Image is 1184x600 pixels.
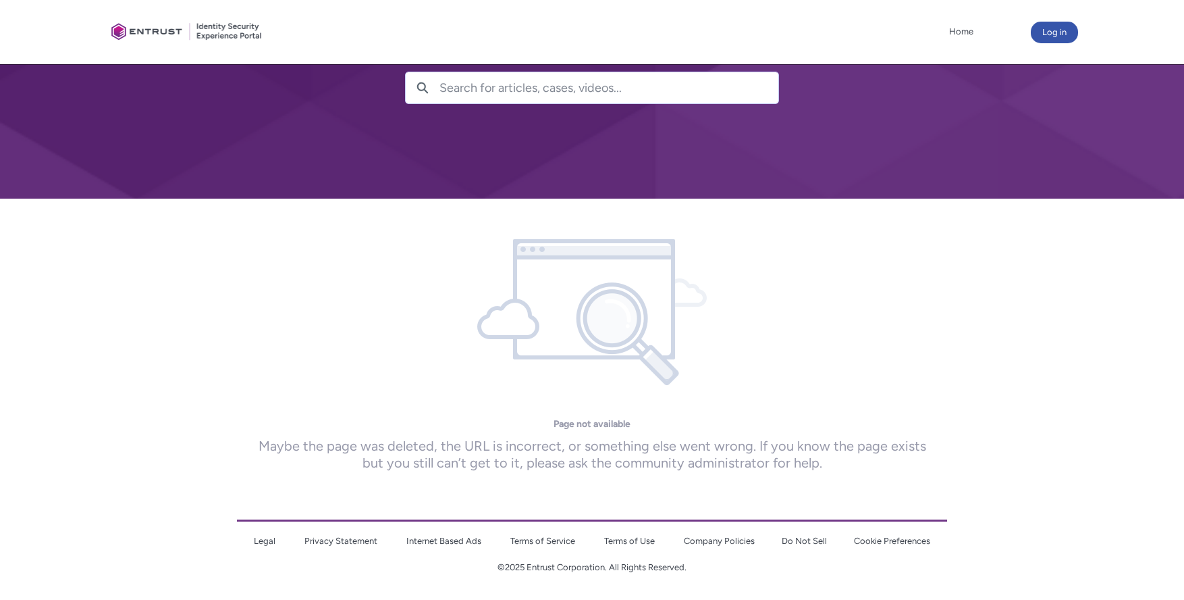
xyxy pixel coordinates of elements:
[782,536,827,546] a: Do Not Sell
[684,536,755,546] a: Company Policies
[237,561,947,574] p: ©2025 Entrust Corporation. All Rights Reserved.
[406,536,481,546] a: Internet Based Ads
[406,72,439,103] button: Search
[304,536,377,546] a: Privacy Statement
[1031,22,1078,43] button: Log in
[946,22,977,42] a: Home
[510,536,575,546] a: Terms of Service
[944,287,1184,600] iframe: Qualified Messenger
[461,239,723,386] img: illustration-page-not-found.png
[854,536,930,546] a: Cookie Preferences
[439,72,778,103] input: Search for articles, cases, videos...
[246,438,938,472] p: Maybe the page was deleted, the URL is incorrect, or something else went wrong. If you know the p...
[554,418,630,430] h4: Page not available
[254,536,275,546] a: Legal
[604,536,655,546] a: Terms of Use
